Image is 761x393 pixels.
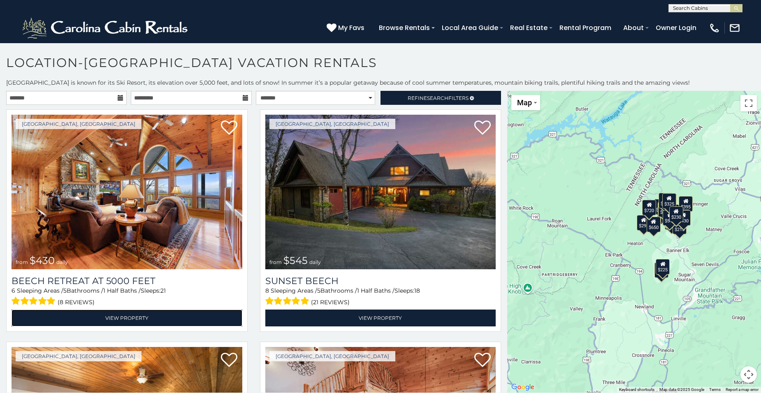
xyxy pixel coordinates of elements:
[740,366,757,383] button: Map camera controls
[709,22,720,34] img: phone-regular-white.png
[709,387,721,392] a: Terms (opens in new tab)
[265,275,496,287] a: Sunset Beech
[221,120,237,137] a: Add to favorites
[265,115,496,269] a: Sunset Beech from $545 daily
[269,259,282,265] span: from
[511,95,540,110] button: Change map style
[56,259,68,265] span: daily
[662,193,676,209] div: $325
[317,287,320,294] span: 5
[30,254,55,266] span: $430
[662,194,676,210] div: $240
[58,297,95,307] span: (8 reviews)
[63,287,67,294] span: 5
[408,95,469,101] span: Refine Filters
[338,23,364,33] span: My Favs
[265,310,496,326] a: View Property
[726,387,759,392] a: Report a map error
[12,287,242,307] div: Sleeping Areas / Bathrooms / Sleeps:
[16,351,142,361] a: [GEOGRAPHIC_DATA], [GEOGRAPHIC_DATA]
[375,21,434,35] a: Browse Rentals
[506,21,552,35] a: Real Estate
[438,21,502,35] a: Local Area Guide
[740,95,757,111] button: Toggle fullscreen view
[265,287,269,294] span: 8
[265,115,496,269] img: Sunset Beech
[509,382,536,393] a: Open this area in Google Maps (opens a new window)
[269,351,395,361] a: [GEOGRAPHIC_DATA], [GEOGRAPHIC_DATA]
[103,287,141,294] span: 1 Half Baths /
[474,120,491,137] a: Add to favorites
[16,259,28,265] span: from
[12,310,242,326] a: View Property
[663,210,677,226] div: $545
[160,287,166,294] span: 21
[269,119,395,129] a: [GEOGRAPHIC_DATA], [GEOGRAPHIC_DATA]
[672,219,686,234] div: $215
[619,387,654,393] button: Keyboard shortcuts
[657,202,671,217] div: $425
[636,215,650,231] div: $295
[659,387,704,392] span: Map data ©2025 Google
[555,21,615,35] a: Rental Program
[357,287,394,294] span: 1 Half Baths /
[652,21,701,35] a: Owner Login
[427,95,448,101] span: Search
[654,262,668,278] div: $355
[12,115,242,269] a: Beech Retreat at 5000 Feet from $430 daily
[283,254,308,266] span: $545
[679,196,693,212] div: $395
[676,210,690,226] div: $430
[669,206,683,222] div: $230
[509,382,536,393] img: Google
[659,193,673,208] div: $150
[327,23,367,33] a: My Favs
[658,201,672,217] div: $425
[12,115,242,269] img: Beech Retreat at 5000 Feet
[309,259,321,265] span: daily
[619,21,648,35] a: About
[729,22,740,34] img: mail-regular-white.png
[265,287,496,307] div: Sleeping Areas / Bathrooms / Sleeps:
[517,98,532,107] span: Map
[12,287,15,294] span: 6
[656,259,670,275] div: $225
[16,119,142,129] a: [GEOGRAPHIC_DATA], [GEOGRAPHIC_DATA]
[311,297,350,307] span: (21 reviews)
[646,217,660,232] div: $650
[21,16,191,40] img: White-1-2.png
[380,91,501,105] a: RefineSearchFilters
[221,352,237,369] a: Add to favorites
[12,275,242,287] a: Beech Retreat at 5000 Feet
[642,200,656,215] div: $720
[414,287,420,294] span: 18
